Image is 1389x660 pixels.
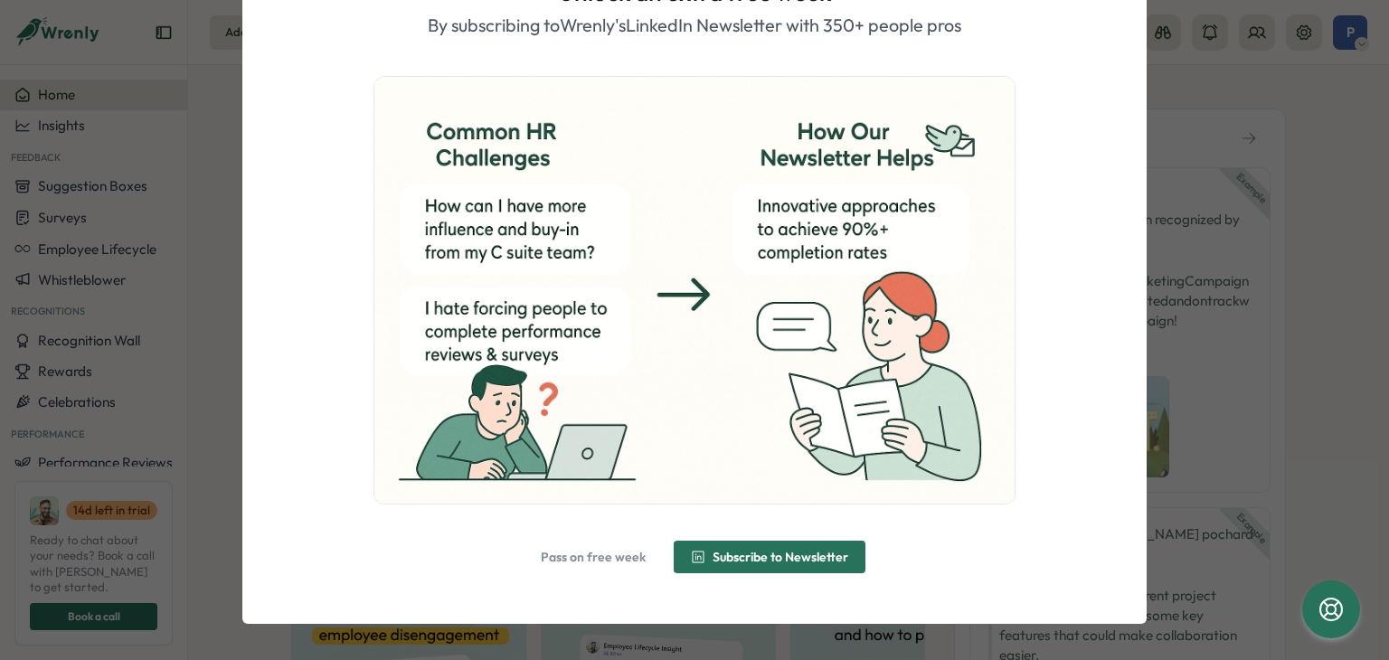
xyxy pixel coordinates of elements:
p: By subscribing to Wrenly's LinkedIn Newsletter with 350+ people pros [428,12,961,40]
img: ChatGPT Image [374,77,1015,504]
span: Subscribe to Newsletter [713,551,848,563]
span: Pass on free week [541,551,646,563]
button: Subscribe to Newsletter [674,541,865,573]
button: Pass on free week [524,541,663,573]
